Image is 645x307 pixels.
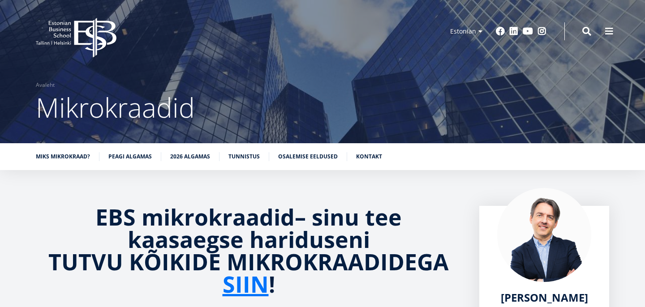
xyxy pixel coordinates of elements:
span: [PERSON_NAME] [501,290,588,305]
a: Osalemise eeldused [278,152,338,161]
a: Avaleht [36,81,55,90]
img: Marko Rillo [497,188,591,282]
a: SIIN [223,273,269,295]
a: Instagram [537,27,546,36]
a: Tunnistus [228,152,260,161]
a: Kontakt [356,152,382,161]
a: 2026 algamas [170,152,210,161]
a: Miks mikrokraad? [36,152,90,161]
strong: – [295,202,306,232]
span: Mikrokraadid [36,89,195,126]
strong: sinu tee kaasaegse hariduseni TUTVU KÕIKIDE MIKROKRAADIDEGA ! [48,202,449,299]
a: Linkedin [509,27,518,36]
a: Facebook [496,27,505,36]
a: [PERSON_NAME] [501,291,588,304]
a: Youtube [523,27,533,36]
strong: EBS mikrokraadid [95,202,295,232]
a: Peagi algamas [108,152,152,161]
